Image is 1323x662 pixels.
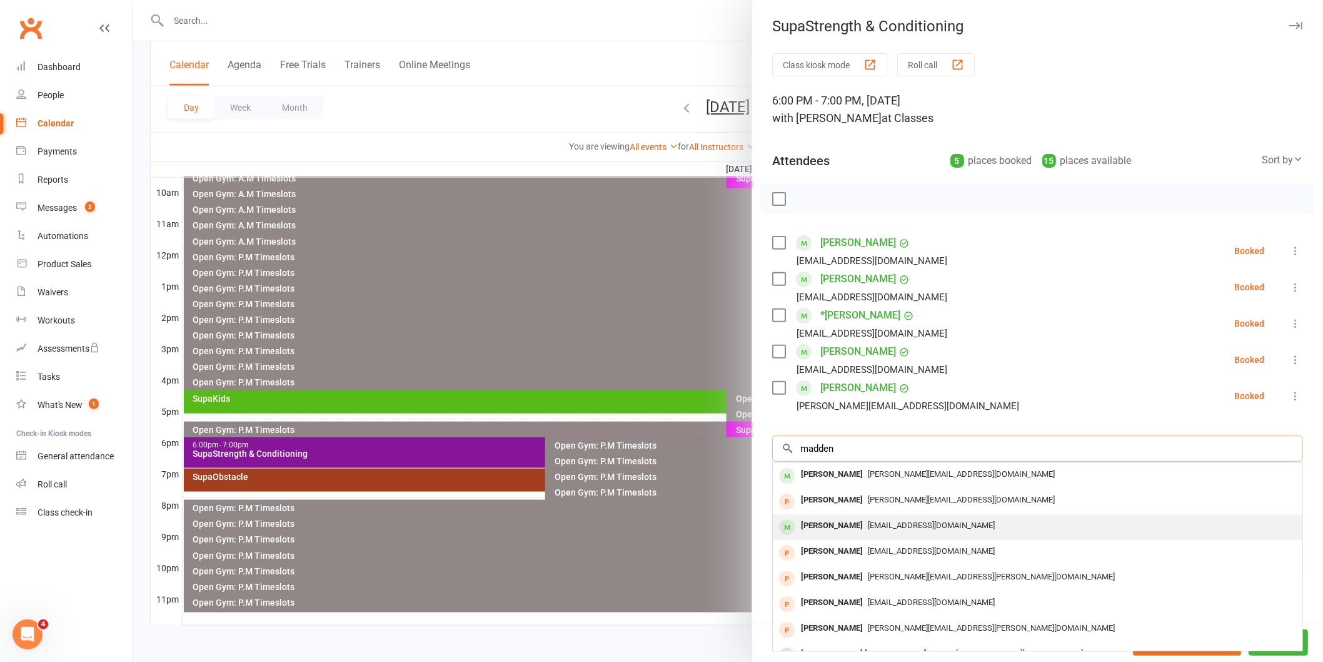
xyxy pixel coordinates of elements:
input: Search to add attendees [772,435,1303,462]
div: [EMAIL_ADDRESS][DOMAIN_NAME] [797,325,947,342]
div: Product Sales [38,259,91,269]
div: places booked [950,152,1032,170]
div: [EMAIL_ADDRESS][DOMAIN_NAME] [797,253,947,269]
button: Roll call [897,53,975,76]
div: [PERSON_NAME] [796,491,868,509]
div: Automations [38,231,88,241]
a: Dashboard [16,53,132,81]
div: [PERSON_NAME] [796,542,868,561]
div: prospect [779,494,795,509]
div: prospect [779,571,795,586]
div: prospect [779,596,795,612]
div: member [779,519,795,535]
div: Sort by [1262,152,1303,168]
span: [PERSON_NAME][EMAIL_ADDRESS][PERSON_NAME][DOMAIN_NAME] [868,572,1115,581]
div: 5 [950,154,964,168]
span: 1 [89,399,99,409]
iframe: Intercom live chat [13,619,43,649]
span: [EMAIL_ADDRESS][DOMAIN_NAME] [868,546,995,556]
a: [PERSON_NAME] [820,233,896,253]
span: 2 [85,201,95,212]
div: [EMAIL_ADDRESS][DOMAIN_NAME] [797,362,947,378]
div: General attendance [38,451,114,461]
div: [PERSON_NAME] [796,466,868,484]
div: prospect [779,545,795,561]
a: Workouts [16,307,132,335]
div: Payments [38,146,77,156]
div: places available [1042,152,1132,170]
div: SupaStrength & Conditioning [752,18,1323,35]
span: [EMAIL_ADDRESS][DOMAIN_NAME] [868,521,995,530]
div: [PERSON_NAME][EMAIL_ADDRESS][DOMAIN_NAME] [797,398,1019,414]
div: Waivers [38,287,68,297]
a: *[PERSON_NAME] [820,305,900,325]
div: Messages [38,203,77,213]
div: prospect [779,622,795,638]
a: Waivers [16,278,132,307]
span: [EMAIL_ADDRESS][DOMAIN_NAME] [956,649,1083,658]
a: [PERSON_NAME] [820,378,896,398]
a: Roll call [16,471,132,499]
a: What's New1 [16,391,132,419]
a: [PERSON_NAME] [820,269,896,289]
div: [PERSON_NAME] [796,568,868,586]
div: Tasks [38,372,60,382]
span: at Classes [882,111,933,125]
a: Payments [16,138,132,166]
div: People [38,90,64,100]
div: Booked [1234,355,1264,364]
span: [PERSON_NAME][EMAIL_ADDRESS][PERSON_NAME][DOMAIN_NAME] [868,623,1115,633]
div: Roll call [38,479,67,489]
div: Booked [1234,283,1264,292]
div: What's New [38,400,83,410]
div: Reports [38,175,68,185]
span: [PERSON_NAME][EMAIL_ADDRESS][DOMAIN_NAME] [868,469,1055,479]
span: with [PERSON_NAME] [772,111,882,125]
div: Workouts [38,315,75,325]
a: Clubworx [15,13,46,44]
a: Class kiosk mode [16,499,132,527]
a: [PERSON_NAME] [820,342,896,362]
div: Class check-in [38,507,93,517]
div: Calendar [38,118,74,128]
a: Reports [16,166,132,194]
a: Automations [16,222,132,250]
div: [PERSON_NAME] [796,619,868,638]
a: General attendance kiosk mode [16,442,132,471]
div: member [779,468,795,484]
div: [PERSON_NAME] [796,517,868,535]
div: [PERSON_NAME] [796,594,868,612]
div: Booked [1234,392,1264,400]
a: Calendar [16,109,132,138]
span: [PERSON_NAME][EMAIL_ADDRESS][DOMAIN_NAME] [868,495,1055,504]
div: 15 [1042,154,1056,168]
div: Attendees [772,152,830,170]
div: Assessments [38,344,99,354]
a: Tasks [16,363,132,391]
a: Assessments [16,335,132,363]
div: [EMAIL_ADDRESS][DOMAIN_NAME] [797,289,947,305]
button: Class kiosk mode [772,53,887,76]
a: People [16,81,132,109]
span: 4 [38,619,48,629]
span: [EMAIL_ADDRESS][DOMAIN_NAME] [868,598,995,607]
div: 6:00 PM - 7:00 PM, [DATE] [772,92,1303,127]
div: Booked [1234,247,1264,255]
a: Messages 2 [16,194,132,222]
a: Product Sales [16,250,132,278]
div: Dashboard [38,62,81,72]
div: Booked [1234,319,1264,328]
